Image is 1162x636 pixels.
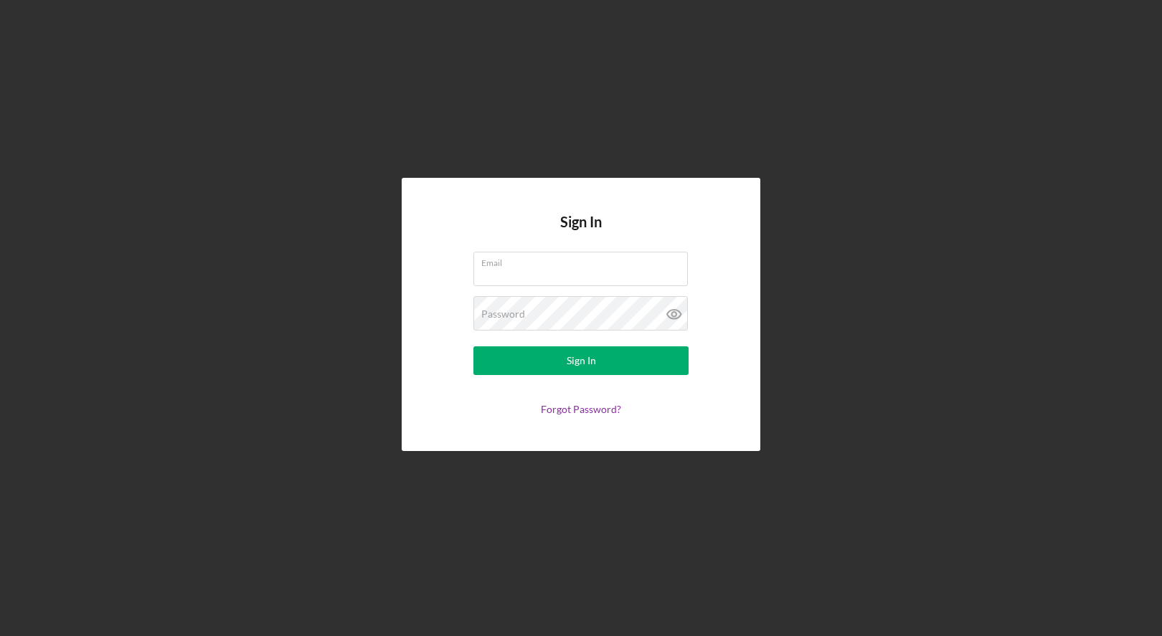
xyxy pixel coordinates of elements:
h4: Sign In [560,214,602,252]
label: Password [481,308,525,320]
div: Sign In [567,346,596,375]
label: Email [481,252,688,268]
a: Forgot Password? [541,403,621,415]
button: Sign In [473,346,689,375]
